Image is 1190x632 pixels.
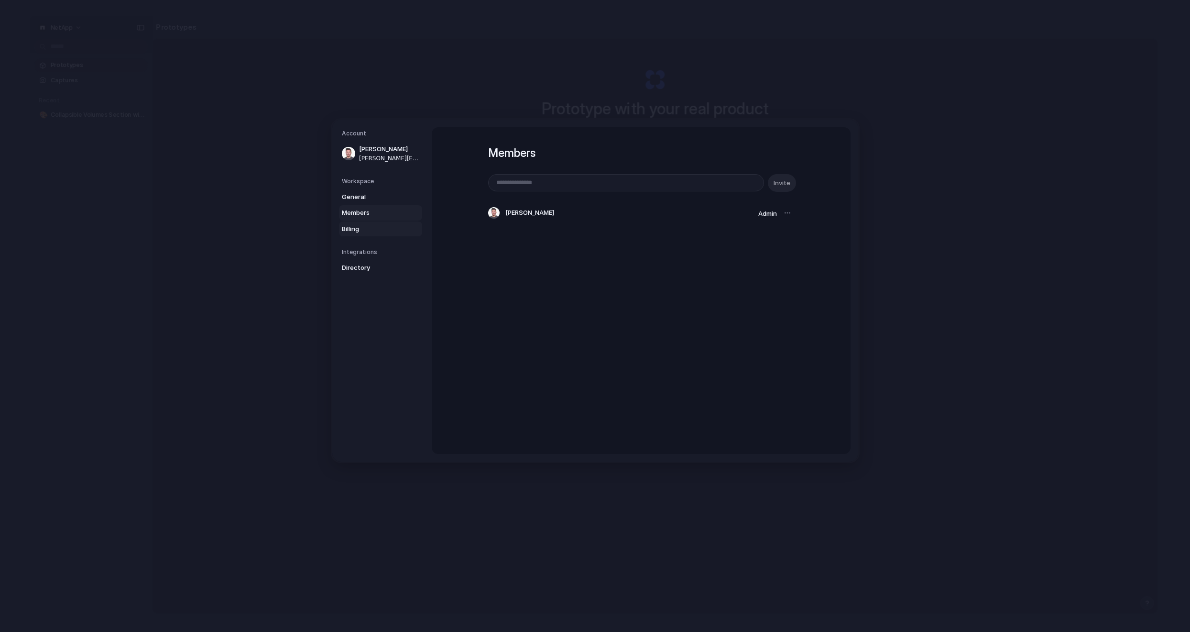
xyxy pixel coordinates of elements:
a: Members [339,205,422,221]
a: Directory [339,260,422,276]
h5: Account [342,129,422,138]
span: Admin [758,210,777,217]
span: Directory [342,263,403,273]
h1: Members [488,144,794,162]
span: Billing [342,224,403,234]
span: [PERSON_NAME] [359,144,420,154]
a: Billing [339,222,422,237]
span: Members [342,208,403,218]
h5: Workspace [342,177,422,186]
a: [PERSON_NAME][PERSON_NAME][EMAIL_ADDRESS][DOMAIN_NAME] [339,142,422,166]
a: General [339,189,422,205]
span: General [342,192,403,202]
span: [PERSON_NAME][EMAIL_ADDRESS][DOMAIN_NAME] [359,154,420,163]
span: [PERSON_NAME] [505,208,554,218]
h5: Integrations [342,248,422,256]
